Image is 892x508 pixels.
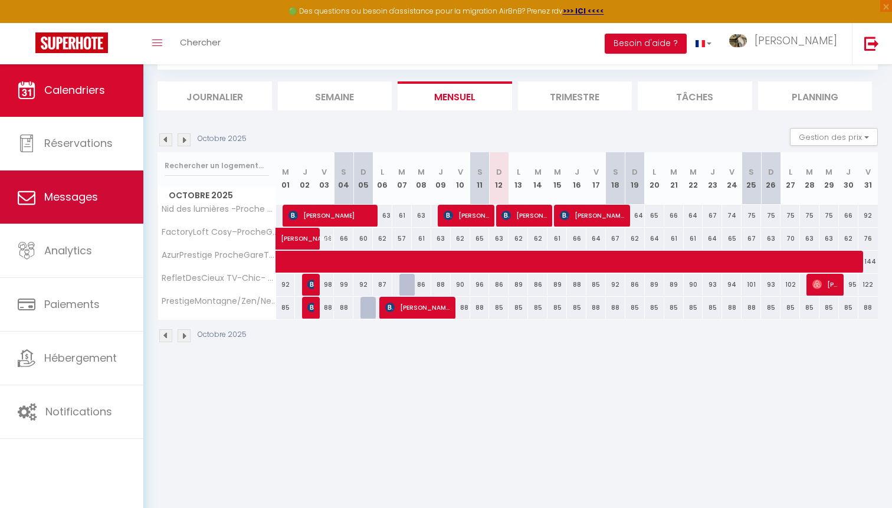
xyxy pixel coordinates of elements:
img: Super Booking [35,32,108,53]
span: Nid des lumières -Proche Gare,Balcon,TV- Chic/Cosy [160,205,278,214]
span: PrestigeMontagne/Zen/NearStation/Calm/Elegant/Chic [160,297,278,306]
div: 88 [470,297,490,319]
th: 23 [703,152,722,205]
span: [PERSON_NAME] [307,296,314,319]
span: Réservations [44,136,113,150]
div: 61 [547,228,567,250]
th: 02 [295,152,314,205]
span: FactoryLoft Cosy–ProcheGare/Design/Moderne/Élégant [160,228,278,237]
th: 27 [781,152,800,205]
div: 64 [625,205,645,227]
span: [PERSON_NAME] Et [PERSON_NAME] [307,273,314,296]
div: 75 [800,205,819,227]
abbr: M [690,166,697,178]
div: 85 [489,297,509,319]
div: 67 [703,205,722,227]
div: 62 [528,228,547,250]
th: 12 [489,152,509,205]
abbr: L [652,166,656,178]
div: 62 [451,228,470,250]
div: 88 [722,297,742,319]
a: >>> ICI <<<< [563,6,604,16]
span: Messages [44,189,98,204]
div: 87 [373,274,392,296]
span: [PERSON_NAME] [812,273,838,296]
div: 92 [353,274,373,296]
span: [PERSON_NAME] [288,204,373,227]
div: 65 [722,228,742,250]
span: AzurPrestige ProcheGareTV Élégant/Raffiné/Apaisant [160,251,278,260]
span: [PERSON_NAME] [444,204,489,227]
div: 85 [819,297,839,319]
th: 07 [392,152,412,205]
div: 85 [664,297,684,319]
a: ... [PERSON_NAME] [720,23,852,64]
div: 98 [314,274,334,296]
div: 102 [781,274,800,296]
div: 63 [431,228,451,250]
abbr: V [458,166,463,178]
abbr: D [496,166,502,178]
div: 64 [684,205,703,227]
div: 90 [451,274,470,296]
div: 92 [858,205,878,227]
a: Chercher [171,23,229,64]
li: Journalier [158,81,272,110]
img: logout [864,36,879,51]
span: [PERSON_NAME] [385,296,450,319]
img: ... [729,34,747,48]
div: 66 [334,228,353,250]
abbr: V [593,166,599,178]
th: 29 [819,152,839,205]
div: 63 [800,228,819,250]
div: 64 [645,228,664,250]
th: 26 [761,152,781,205]
li: Tâches [638,81,752,110]
div: 96 [470,274,490,296]
div: 86 [412,274,431,296]
div: 67 [606,228,625,250]
th: 19 [625,152,645,205]
div: 86 [528,274,547,296]
th: 03 [314,152,334,205]
abbr: V [729,166,734,178]
div: 92 [276,274,296,296]
div: 85 [645,297,664,319]
span: [PERSON_NAME] [755,33,837,48]
th: 04 [334,152,353,205]
div: 85 [839,297,858,319]
div: 93 [703,274,722,296]
div: 88 [451,297,470,319]
th: 25 [742,152,761,205]
div: 122 [858,274,878,296]
abbr: D [360,166,366,178]
div: 93 [761,274,781,296]
th: 09 [431,152,451,205]
abbr: J [575,166,579,178]
abbr: D [632,166,638,178]
abbr: L [517,166,520,178]
abbr: L [381,166,384,178]
div: 66 [567,228,586,250]
th: 10 [451,152,470,205]
th: 18 [606,152,625,205]
th: 30 [839,152,858,205]
th: 20 [645,152,664,205]
div: 89 [547,274,567,296]
div: 95 [839,274,858,296]
div: 99 [334,274,353,296]
abbr: M [418,166,425,178]
div: 85 [800,297,819,319]
div: 88 [334,297,353,319]
div: 75 [781,205,800,227]
div: 62 [509,228,528,250]
th: 08 [412,152,431,205]
div: 62 [839,228,858,250]
th: 24 [722,152,742,205]
th: 28 [800,152,819,205]
div: 57 [392,228,412,250]
div: 61 [684,228,703,250]
th: 21 [664,152,684,205]
th: 11 [470,152,490,205]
